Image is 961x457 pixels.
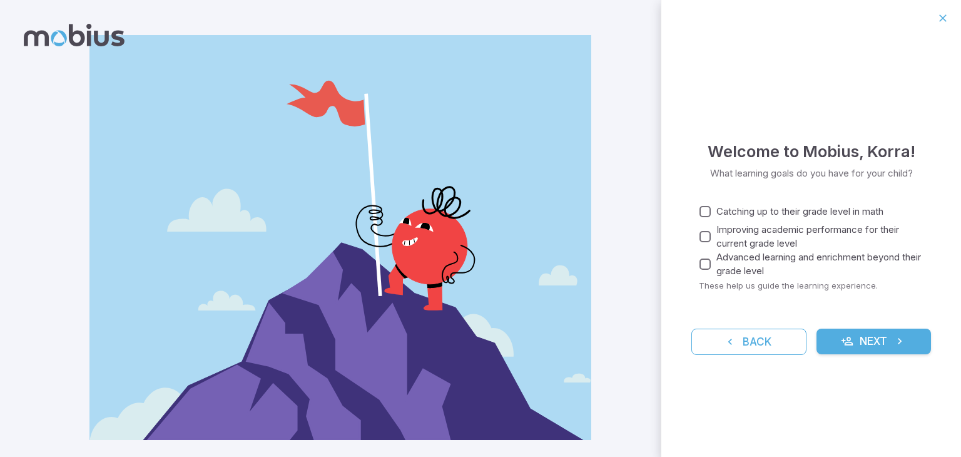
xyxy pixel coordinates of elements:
span: Improving academic performance for their current grade level [716,223,921,250]
p: What learning goals do you have for your child? [710,167,913,180]
span: Advanced learning and enrichment beyond their grade level [716,250,921,278]
img: parent_2-illustration [89,35,591,440]
button: Back [691,329,806,355]
p: These help us guide the learning experience. [699,280,931,291]
span: Catching up to their grade level in math [716,205,883,218]
button: Next [816,329,932,355]
h4: Welcome to Mobius , Korra ! [708,139,915,164]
